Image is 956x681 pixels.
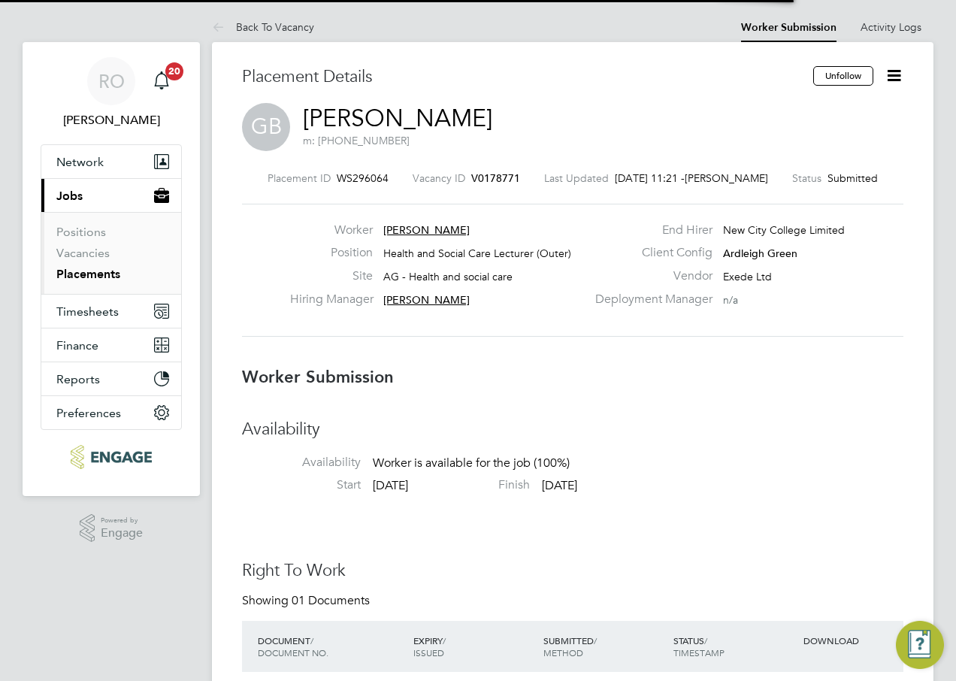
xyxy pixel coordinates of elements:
span: Timesheets [56,304,119,319]
label: Vacancy ID [413,171,465,185]
span: Submitted [827,171,878,185]
span: 01 Documents [292,593,370,608]
span: / [594,634,597,646]
span: Engage [101,527,143,540]
img: ncclondon-logo-retina.png [71,445,151,469]
div: EXPIRY [410,627,540,666]
span: New City College Limited [723,223,845,237]
span: Network [56,155,104,169]
label: Finish [411,477,530,493]
span: Reports [56,372,100,386]
div: STATUS [670,627,800,666]
span: Powered by [101,514,143,527]
span: [DATE] [542,478,577,493]
a: Powered byEngage [80,514,144,543]
h3: Availability [242,419,903,440]
a: [PERSON_NAME] [303,104,492,133]
label: Start [242,477,361,493]
span: ISSUED [413,646,444,658]
a: Placements [56,267,120,281]
button: Engage Resource Center [896,621,944,669]
button: Preferences [41,396,181,429]
span: RO [98,71,125,91]
h3: Placement Details [242,66,802,88]
span: [DATE] 11:21 - [615,171,685,185]
div: SUBMITTED [540,627,670,666]
span: WS296064 [337,171,389,185]
label: Worker [290,222,373,238]
span: Roslyn O'Garro [41,111,182,129]
span: TIMESTAMP [673,646,725,658]
label: Availability [242,455,361,471]
span: Finance [56,338,98,353]
button: Jobs [41,179,181,212]
div: DOCUMENT [254,627,410,666]
label: Vendor [586,268,712,284]
a: Positions [56,225,106,239]
span: AG - Health and social care [383,270,513,283]
label: Placement ID [268,171,331,185]
label: Last Updated [544,171,609,185]
label: Client Config [586,245,712,261]
a: 20 [147,57,177,105]
a: Activity Logs [861,20,921,34]
span: Ardleigh Green [723,247,797,260]
div: Showing [242,593,373,609]
span: Exede Ltd [723,270,772,283]
a: Vacancies [56,246,110,260]
b: Worker Submission [242,367,394,387]
span: Jobs [56,189,83,203]
span: [PERSON_NAME] [383,223,470,237]
a: Worker Submission [741,21,837,34]
span: GB [242,103,290,151]
span: [PERSON_NAME] [685,171,768,185]
label: Site [290,268,373,284]
button: Reports [41,362,181,395]
span: METHOD [543,646,583,658]
span: Health and Social Care Lecturer (Outer) [383,247,571,260]
label: Hiring Manager [290,292,373,307]
div: Jobs [41,212,181,294]
span: Worker is available for the job (100%) [373,456,570,471]
span: / [704,634,707,646]
button: Timesheets [41,295,181,328]
span: 20 [165,62,183,80]
label: End Hirer [586,222,712,238]
label: Position [290,245,373,261]
span: / [310,634,313,646]
button: Unfollow [813,66,873,86]
label: Status [792,171,821,185]
span: Preferences [56,406,121,420]
span: n/a [723,293,738,307]
a: RO[PERSON_NAME] [41,57,182,129]
span: V0178771 [471,171,520,185]
span: [DATE] [373,478,408,493]
span: [PERSON_NAME] [383,293,470,307]
div: DOWNLOAD [800,627,903,654]
h3: Right To Work [242,560,903,582]
button: Finance [41,328,181,362]
label: Deployment Manager [586,292,712,307]
span: m: [PHONE_NUMBER] [303,134,410,147]
span: DOCUMENT NO. [258,646,328,658]
nav: Main navigation [23,42,200,496]
a: Back To Vacancy [212,20,314,34]
span: / [443,634,446,646]
button: Network [41,145,181,178]
a: Go to home page [41,445,182,469]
